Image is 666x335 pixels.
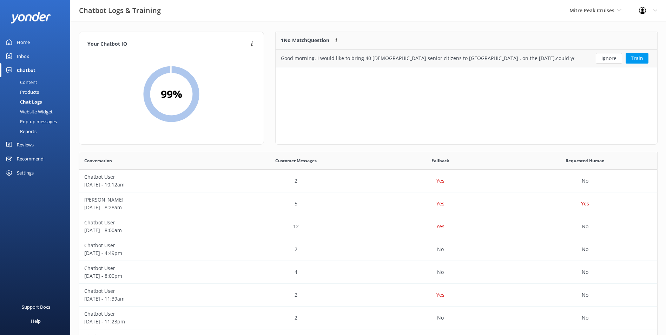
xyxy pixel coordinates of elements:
[293,223,299,230] p: 12
[431,157,449,164] span: Fallback
[79,307,657,329] div: row
[4,107,53,117] div: Website Widget
[4,97,42,107] div: Chat Logs
[17,63,35,77] div: Chatbot
[22,300,50,314] div: Support Docs
[87,40,249,48] h4: Your Chatbot IQ
[582,177,588,185] p: No
[4,87,39,97] div: Products
[84,181,218,189] p: [DATE] - 10:12am
[295,200,297,208] p: 5
[84,272,218,280] p: [DATE] - 8:00pm
[281,37,329,44] p: 1 No Match Question
[582,245,588,253] p: No
[295,177,297,185] p: 2
[436,177,444,185] p: Yes
[295,291,297,299] p: 2
[84,173,218,181] p: Chatbot User
[84,310,218,318] p: Chatbot User
[17,152,44,166] div: Recommend
[31,314,41,328] div: Help
[84,318,218,326] p: [DATE] - 11:23pm
[84,249,218,257] p: [DATE] - 4:49pm
[79,5,161,16] h3: Chatbot Logs & Training
[436,200,444,208] p: Yes
[79,170,657,192] div: row
[582,268,588,276] p: No
[79,215,657,238] div: row
[4,126,37,136] div: Reports
[569,7,614,14] span: Mitre Peak Cruises
[295,245,297,253] p: 2
[4,87,70,97] a: Products
[84,264,218,272] p: Chatbot User
[79,192,657,215] div: row
[4,77,37,87] div: Content
[436,223,444,230] p: Yes
[4,97,70,107] a: Chat Logs
[4,77,70,87] a: Content
[4,107,70,117] a: Website Widget
[582,291,588,299] p: No
[84,226,218,234] p: [DATE] - 8:00am
[79,284,657,307] div: row
[17,35,30,49] div: Home
[17,138,34,152] div: Reviews
[4,126,70,136] a: Reports
[596,53,622,64] button: Ignore
[437,245,444,253] p: No
[582,314,588,322] p: No
[437,268,444,276] p: No
[626,53,648,64] button: Train
[276,50,657,67] div: row
[437,314,444,322] p: No
[84,196,218,204] p: [PERSON_NAME]
[275,157,317,164] span: Customer Messages
[436,291,444,299] p: Yes
[276,50,657,67] div: grid
[84,242,218,249] p: Chatbot User
[295,314,297,322] p: 2
[582,223,588,230] p: No
[17,49,29,63] div: Inbox
[84,295,218,303] p: [DATE] - 11:39am
[581,200,589,208] p: Yes
[281,54,574,62] div: Good morning. I would like to bring 40 [DEMOGRAPHIC_DATA] senior citizens to [GEOGRAPHIC_DATA] , ...
[79,238,657,261] div: row
[4,117,57,126] div: Pop-up messages
[84,287,218,295] p: Chatbot User
[79,261,657,284] div: row
[84,204,218,211] p: [DATE] - 8:28am
[4,117,70,126] a: Pop-up messages
[295,268,297,276] p: 4
[17,166,34,180] div: Settings
[84,219,218,226] p: Chatbot User
[566,157,605,164] span: Requested Human
[161,86,182,103] h2: 99 %
[84,157,112,164] span: Conversation
[11,12,51,24] img: yonder-white-logo.png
